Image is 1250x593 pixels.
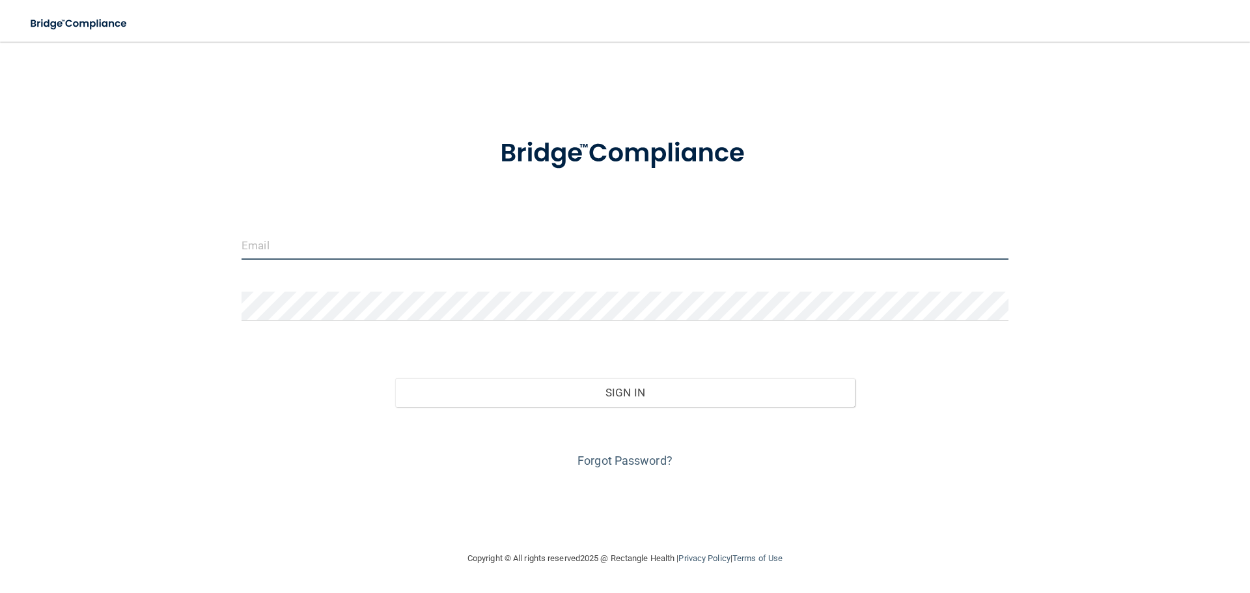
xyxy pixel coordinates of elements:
[395,378,855,407] button: Sign In
[678,553,730,563] a: Privacy Policy
[387,538,863,579] div: Copyright © All rights reserved 2025 @ Rectangle Health | |
[577,454,673,467] a: Forgot Password?
[242,230,1008,260] input: Email
[732,553,783,563] a: Terms of Use
[20,10,139,37] img: bridge_compliance_login_screen.278c3ca4.svg
[473,120,777,187] img: bridge_compliance_login_screen.278c3ca4.svg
